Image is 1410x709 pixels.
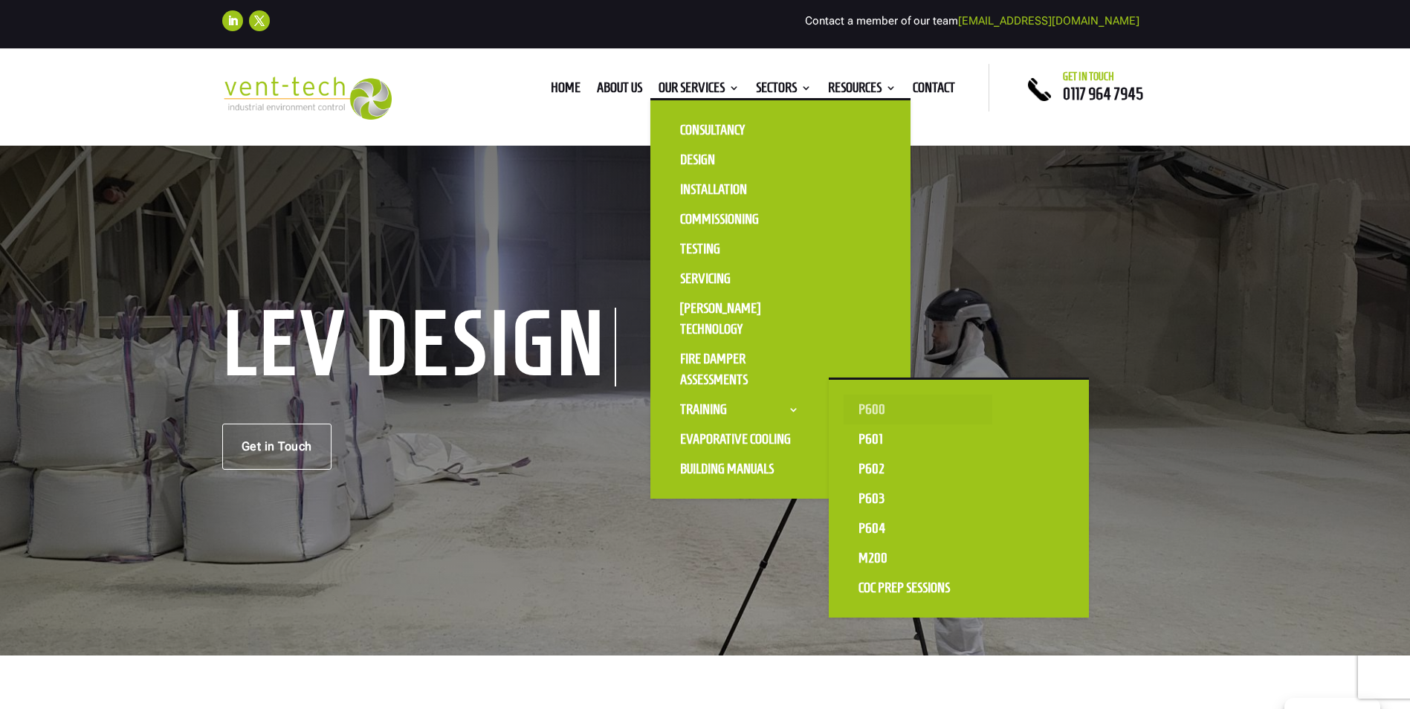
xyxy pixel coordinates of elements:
a: Training [665,395,814,424]
h1: LEV Design [222,308,616,386]
a: P604 [844,514,992,543]
a: Fire Damper Assessments [665,344,814,395]
a: Consultancy [665,115,814,145]
a: Testing [665,234,814,264]
img: 2023-09-27T08_35_16.549ZVENT-TECH---Clear-background [222,77,392,120]
a: Resources [828,82,896,99]
a: Follow on X [249,10,270,31]
a: [EMAIL_ADDRESS][DOMAIN_NAME] [958,14,1139,27]
a: Follow on LinkedIn [222,10,243,31]
a: Our Services [659,82,740,99]
a: About us [597,82,642,99]
a: M200 [844,543,992,573]
a: Design [665,145,814,175]
span: Contact a member of our team [805,14,1139,27]
a: Installation [665,175,814,204]
a: Sectors [756,82,812,99]
a: Commissioning [665,204,814,234]
a: P603 [844,484,992,514]
a: CoC Prep Sessions [844,573,992,603]
a: Evaporative Cooling [665,424,814,454]
a: Get in Touch [222,424,332,470]
a: Servicing [665,264,814,294]
a: [PERSON_NAME] Technology [665,294,814,344]
span: Get in touch [1063,71,1114,82]
a: Home [551,82,581,99]
a: P601 [844,424,992,454]
a: Contact [913,82,955,99]
a: Building Manuals [665,454,814,484]
a: 0117 964 7945 [1063,85,1143,103]
a: P602 [844,454,992,484]
a: P600 [844,395,992,424]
